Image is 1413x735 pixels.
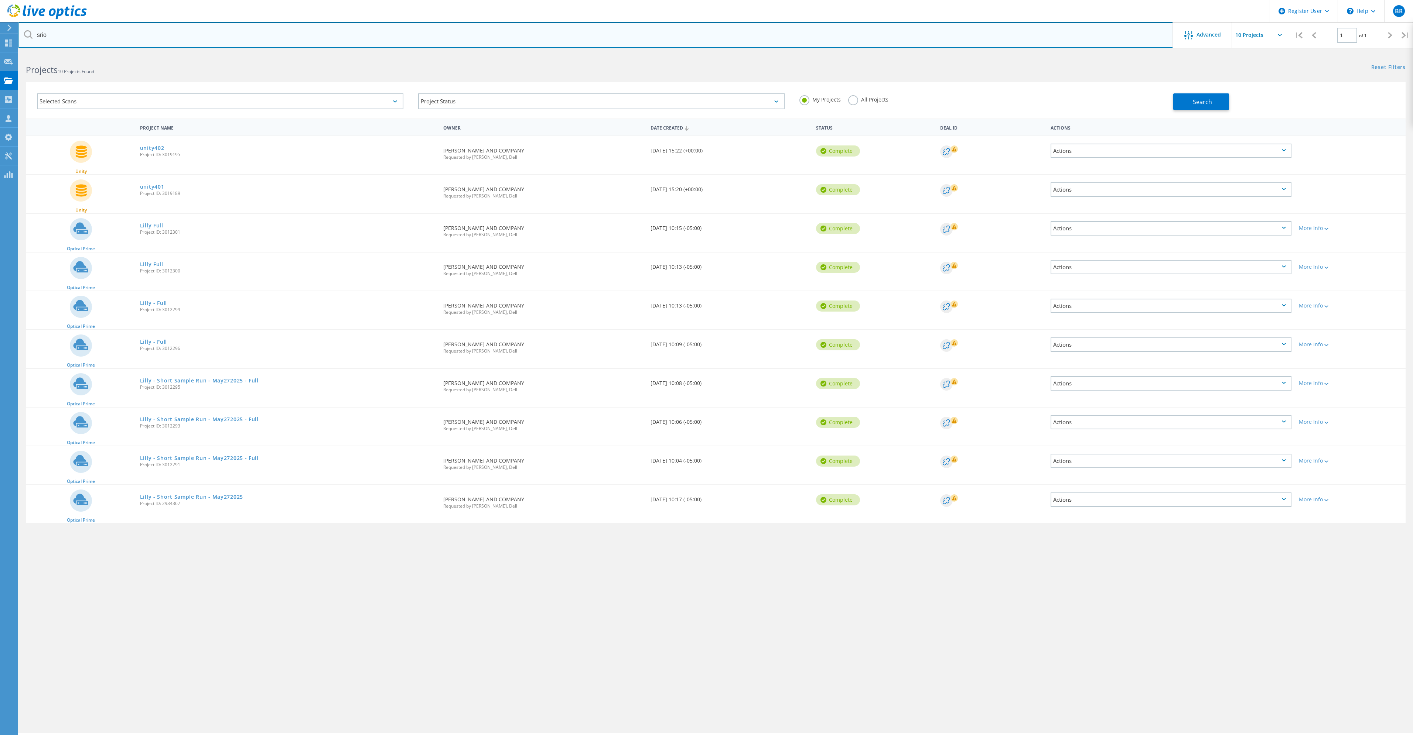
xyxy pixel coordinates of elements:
[140,346,436,351] span: Project ID: 3012296
[816,378,860,389] div: Complete
[443,349,643,353] span: Requested by [PERSON_NAME], Dell
[26,64,58,76] b: Projects
[440,253,646,283] div: [PERSON_NAME] AND COMPANY
[443,194,643,198] span: Requested by [PERSON_NAME], Dell
[440,330,646,361] div: [PERSON_NAME] AND COMPANY
[67,324,95,329] span: Optical Prime
[1359,32,1367,39] span: of 1
[140,417,259,422] a: Lilly - Short Sample Run - May272025 - Full
[647,120,812,134] div: Date Created
[647,253,812,277] div: [DATE] 10:13 (-05:00)
[443,426,643,431] span: Requested by [PERSON_NAME], Dell
[140,424,436,428] span: Project ID: 3012293
[647,136,812,161] div: [DATE] 15:22 (+00:00)
[936,120,1047,134] div: Deal Id
[1299,381,1402,386] div: More Info
[440,136,646,167] div: [PERSON_NAME] AND COMPANY
[1197,32,1221,37] span: Advanced
[140,494,243,499] a: Lilly - Short Sample Run - May272025
[1299,419,1402,425] div: More Info
[1371,65,1406,71] a: Reset Filters
[75,169,87,174] span: Unity
[140,378,259,383] a: Lilly - Short Sample Run - May272025 - Full
[440,408,646,438] div: [PERSON_NAME] AND COMPANY
[816,184,860,195] div: Complete
[140,456,259,461] a: Lilly - Short Sample Run - May272025 - Full
[418,93,785,109] div: Project Status
[140,223,163,228] a: Lilly Full
[647,214,812,238] div: [DATE] 10:15 (-05:00)
[140,300,167,306] a: Lilly - Full
[440,446,646,477] div: [PERSON_NAME] AND COMPANY
[1051,454,1291,468] div: Actions
[443,310,643,315] span: Requested by [PERSON_NAME], Dell
[1291,22,1306,48] div: |
[443,271,643,276] span: Requested by [PERSON_NAME], Dell
[7,16,87,21] a: Live Optics Dashboard
[816,417,860,428] div: Complete
[816,494,860,505] div: Complete
[140,308,436,312] span: Project ID: 3012299
[1299,264,1402,269] div: More Info
[1299,497,1402,502] div: More Info
[799,95,841,102] label: My Projects
[647,408,812,432] div: [DATE] 10:06 (-05:00)
[816,223,860,234] div: Complete
[1299,342,1402,347] div: More Info
[140,463,436,467] span: Project ID: 3012291
[136,120,440,134] div: Project Name
[647,369,812,393] div: [DATE] 10:08 (-05:00)
[140,152,436,157] span: Project ID: 3019195
[1051,299,1291,313] div: Actions
[140,385,436,389] span: Project ID: 3012295
[18,22,1173,48] input: Search projects by name, owner, ID, company, etc
[1299,458,1402,463] div: More Info
[1173,93,1229,110] button: Search
[816,456,860,467] div: Complete
[1398,22,1413,48] div: |
[443,155,643,159] span: Requested by [PERSON_NAME], Dell
[647,291,812,316] div: [DATE] 10:13 (-05:00)
[140,184,164,189] a: unity401
[1299,226,1402,231] div: More Info
[812,120,936,134] div: Status
[58,68,94,75] span: 10 Projects Found
[816,300,860,312] div: Complete
[67,402,95,406] span: Optical Prime
[140,339,167,344] a: Lilly - Full
[67,285,95,290] span: Optical Prime
[1051,337,1291,352] div: Actions
[848,95,888,102] label: All Projects
[1051,182,1291,197] div: Actions
[67,363,95,367] span: Optical Prime
[443,504,643,508] span: Requested by [PERSON_NAME], Dell
[75,208,87,212] span: Unity
[816,145,860,157] div: Complete
[140,501,436,506] span: Project ID: 2934367
[140,191,436,196] span: Project ID: 3019189
[1299,303,1402,308] div: More Info
[67,479,95,484] span: Optical Prime
[1051,415,1291,429] div: Actions
[37,93,403,109] div: Selected Scans
[1395,8,1403,14] span: BR
[443,388,643,392] span: Requested by [PERSON_NAME], Dell
[140,145,164,151] a: unity402
[1047,120,1295,134] div: Actions
[440,120,646,134] div: Owner
[1051,376,1291,391] div: Actions
[440,291,646,322] div: [PERSON_NAME] AND COMPANY
[440,214,646,244] div: [PERSON_NAME] AND COMPANY
[647,446,812,471] div: [DATE] 10:04 (-05:00)
[1347,8,1354,14] svg: \n
[647,330,812,354] div: [DATE] 10:09 (-05:00)
[440,369,646,399] div: [PERSON_NAME] AND COMPANY
[440,485,646,516] div: [PERSON_NAME] AND COMPANY
[647,175,812,199] div: [DATE] 15:20 (+00:00)
[1051,260,1291,274] div: Actions
[1051,492,1291,507] div: Actions
[443,465,643,470] span: Requested by [PERSON_NAME], Dell
[1193,98,1212,106] span: Search
[140,262,163,267] a: Lilly Full
[140,269,436,273] span: Project ID: 3012300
